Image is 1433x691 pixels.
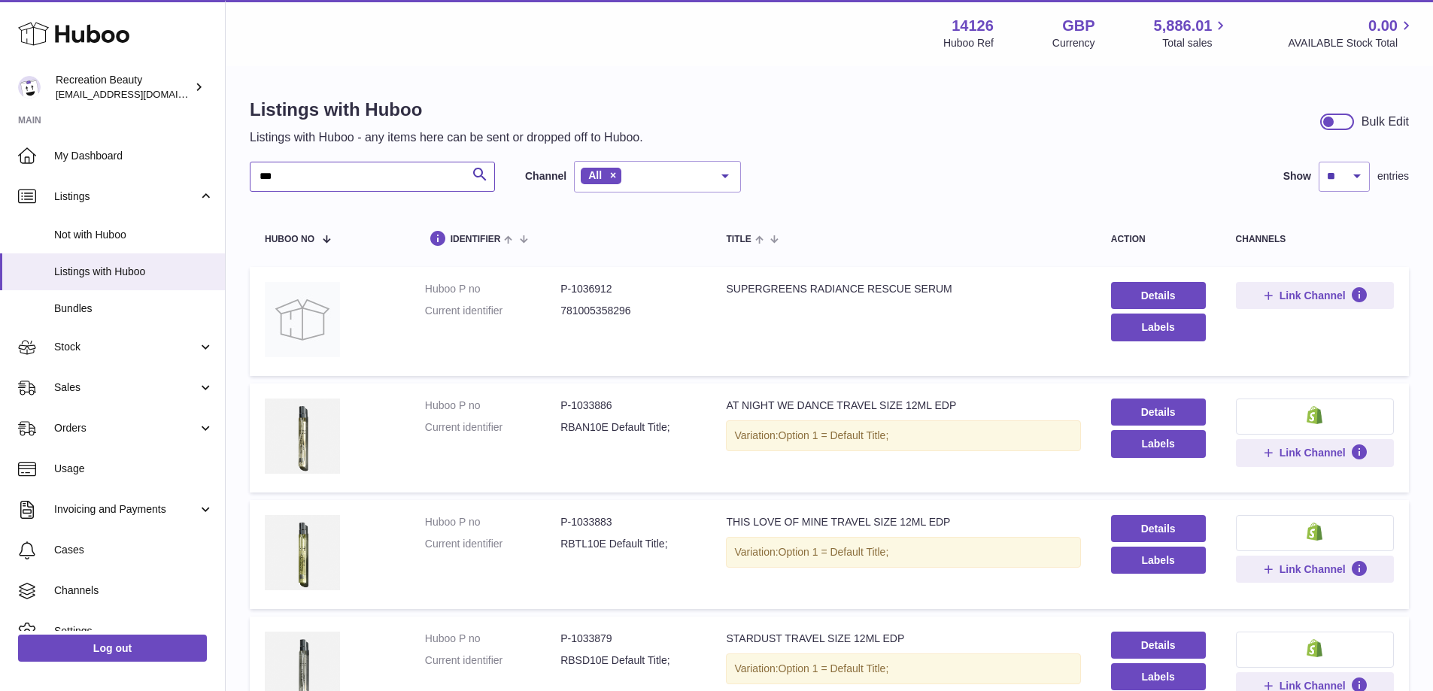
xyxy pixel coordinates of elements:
[1236,282,1394,309] button: Link Channel
[425,632,560,646] dt: Huboo P no
[943,36,994,50] div: Huboo Ref
[425,282,560,296] dt: Huboo P no
[726,399,1080,413] div: AT NIGHT WE DANCE TRAVEL SIZE 12ML EDP
[1111,663,1206,690] button: Labels
[560,632,696,646] dd: P-1033879
[560,420,696,435] dd: RBAN10E Default Title;
[588,169,602,181] span: All
[54,340,198,354] span: Stock
[1111,632,1206,659] a: Details
[265,235,314,244] span: Huboo no
[560,304,696,318] dd: 781005358296
[54,543,214,557] span: Cases
[425,537,560,551] dt: Current identifier
[1236,235,1394,244] div: channels
[779,429,889,441] span: Option 1 = Default Title;
[1283,169,1311,183] label: Show
[726,632,1080,646] div: STARDUST TRAVEL SIZE 12ML EDP
[54,421,198,435] span: Orders
[1111,314,1206,341] button: Labels
[1111,430,1206,457] button: Labels
[54,149,214,163] span: My Dashboard
[425,420,560,435] dt: Current identifier
[250,98,643,122] h1: Listings with Huboo
[54,302,214,316] span: Bundles
[726,537,1080,568] div: Variation:
[1062,16,1094,36] strong: GBP
[54,624,214,638] span: Settings
[560,537,696,551] dd: RBTL10E Default Title;
[425,653,560,668] dt: Current identifier
[451,235,501,244] span: identifier
[1052,36,1095,50] div: Currency
[1236,556,1394,583] button: Link Channel
[54,228,214,242] span: Not with Huboo
[779,546,889,558] span: Option 1 = Default Title;
[525,169,566,183] label: Channel
[1154,16,1230,50] a: 5,886.01 Total sales
[1111,399,1206,426] a: Details
[425,304,560,318] dt: Current identifier
[1280,446,1346,459] span: Link Channel
[726,235,751,244] span: title
[265,515,340,590] img: THIS LOVE OF MINE TRAVEL SIZE 12ML EDP
[1154,16,1213,36] span: 5,886.01
[1288,36,1415,50] span: AVAILABLE Stock Total
[1307,639,1322,657] img: shopify-small.png
[560,399,696,413] dd: P-1033886
[1307,406,1322,424] img: shopify-small.png
[952,16,994,36] strong: 14126
[54,502,198,517] span: Invoicing and Payments
[1162,36,1229,50] span: Total sales
[726,653,1080,684] div: Variation:
[560,515,696,529] dd: P-1033883
[560,653,696,668] dd: RBSD10E Default Title;
[54,380,198,395] span: Sales
[726,282,1080,296] div: SUPERGREENS RADIANCE RESCUE SERUM
[18,76,41,98] img: internalAdmin-14126@internal.huboo.com
[1288,16,1415,50] a: 0.00 AVAILABLE Stock Total
[56,88,221,100] span: [EMAIL_ADDRESS][DOMAIN_NAME]
[1111,515,1206,542] a: Details
[54,583,214,598] span: Channels
[1280,289,1346,302] span: Link Channel
[1377,169,1409,183] span: entries
[1111,282,1206,309] a: Details
[726,420,1080,451] div: Variation:
[1236,439,1394,466] button: Link Channel
[18,635,207,662] a: Log out
[779,662,889,674] span: Option 1 = Default Title;
[250,129,643,146] p: Listings with Huboo - any items here can be sent or dropped off to Huboo.
[1111,235,1206,244] div: action
[54,189,198,204] span: Listings
[1111,547,1206,574] button: Labels
[1280,562,1346,576] span: Link Channel
[1307,523,1322,541] img: shopify-small.png
[560,282,696,296] dd: P-1036912
[726,515,1080,529] div: THIS LOVE OF MINE TRAVEL SIZE 12ML EDP
[56,73,191,102] div: Recreation Beauty
[265,282,340,357] img: SUPERGREENS RADIANCE RESCUE SERUM
[265,399,340,474] img: AT NIGHT WE DANCE TRAVEL SIZE 12ML EDP
[54,462,214,476] span: Usage
[1368,16,1398,36] span: 0.00
[425,399,560,413] dt: Huboo P no
[54,265,214,279] span: Listings with Huboo
[425,515,560,529] dt: Huboo P no
[1362,114,1409,130] div: Bulk Edit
